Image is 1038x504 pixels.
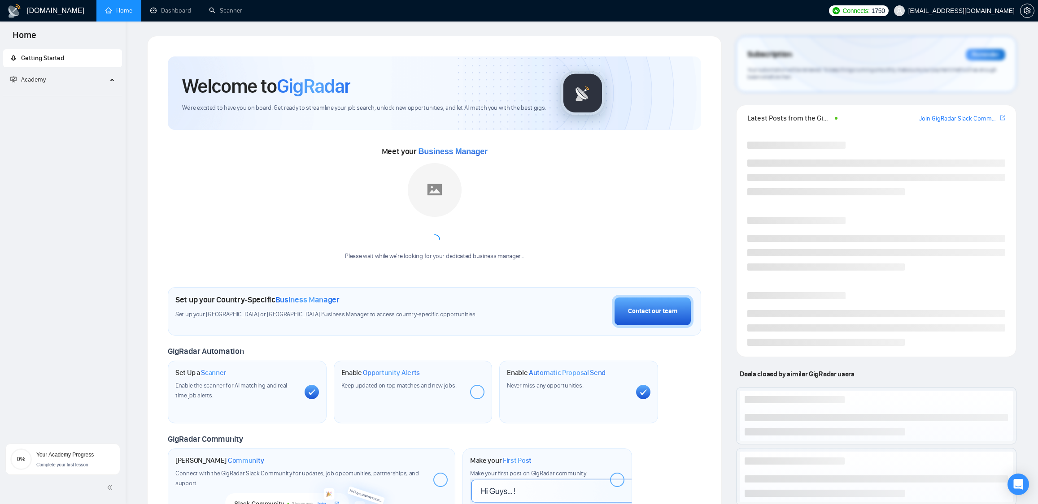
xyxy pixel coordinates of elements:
div: Contact our team [628,306,677,316]
h1: Set Up a [175,368,226,377]
span: rocket [10,55,17,61]
span: Keep updated on top matches and new jobs. [341,382,457,389]
span: Academy [10,76,46,83]
h1: [PERSON_NAME] [175,456,264,465]
span: Business Manager [419,147,488,156]
span: 0% [10,456,32,462]
span: Home [5,29,44,47]
span: Connects: [842,6,869,16]
span: 1750 [872,6,885,16]
span: Community [228,456,264,465]
span: Connect with the GigRadar Slack Community for updates, job opportunities, partnerships, and support. [175,470,419,487]
li: Academy Homepage [3,92,122,98]
div: Please wait while we're looking for your dedicated business manager... [340,252,529,261]
span: Deals closed by similar GigRadar users [736,366,858,382]
span: Complete your first lesson [36,462,88,467]
a: export [1000,114,1005,122]
span: Never miss any opportunities. [507,382,583,389]
span: double-left [107,483,116,492]
li: Getting Started [3,49,122,67]
span: Set up your [GEOGRAPHIC_DATA] or [GEOGRAPHIC_DATA] Business Manager to access country-specific op... [175,310,486,319]
h1: Welcome to [182,74,350,98]
span: First Post [503,456,532,465]
button: Contact our team [612,295,693,328]
img: gigradar-logo.png [560,71,605,116]
span: We're excited to have you on board. Get ready to streamline your job search, unlock new opportuni... [182,104,546,112]
span: Automatic Proposal Send [529,368,606,377]
img: logo [7,4,22,18]
img: placeholder.png [408,163,462,217]
span: Academy [21,76,46,83]
span: Make your first post on GigRadar community. [470,470,587,477]
span: user [896,8,903,14]
h1: Enable [341,368,420,377]
a: homeHome [105,7,132,14]
span: Subscription [747,47,792,62]
a: dashboardDashboard [150,7,191,14]
a: searchScanner [209,7,242,14]
span: Getting Started [21,54,64,62]
a: setting [1020,7,1034,14]
span: Latest Posts from the GigRadar Community [747,112,832,124]
span: Your Academy Progress [36,452,94,458]
h1: Make your [470,456,532,465]
span: Scanner [201,368,226,377]
span: Opportunity Alerts [363,368,420,377]
span: Your subscription will be renewed. To keep things running smoothly, make sure your payment method... [747,66,997,81]
span: Business Manager [275,295,340,305]
span: GigRadar Community [168,434,243,444]
span: GigRadar Automation [168,346,244,356]
a: Join GigRadar Slack Community [919,114,998,124]
h1: Enable [507,368,606,377]
button: setting [1020,4,1034,18]
span: GigRadar [277,74,350,98]
img: upwork-logo.png [833,7,840,14]
span: Meet your [382,146,488,156]
span: fund-projection-screen [10,76,17,82]
span: setting [1021,7,1034,14]
div: Open Intercom Messenger [1007,474,1029,495]
span: Enable the scanner for AI matching and real-time job alerts. [175,382,289,399]
h1: Set up your Country-Specific [175,295,340,305]
div: Reminder [966,49,1005,60]
span: loading [427,232,442,247]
